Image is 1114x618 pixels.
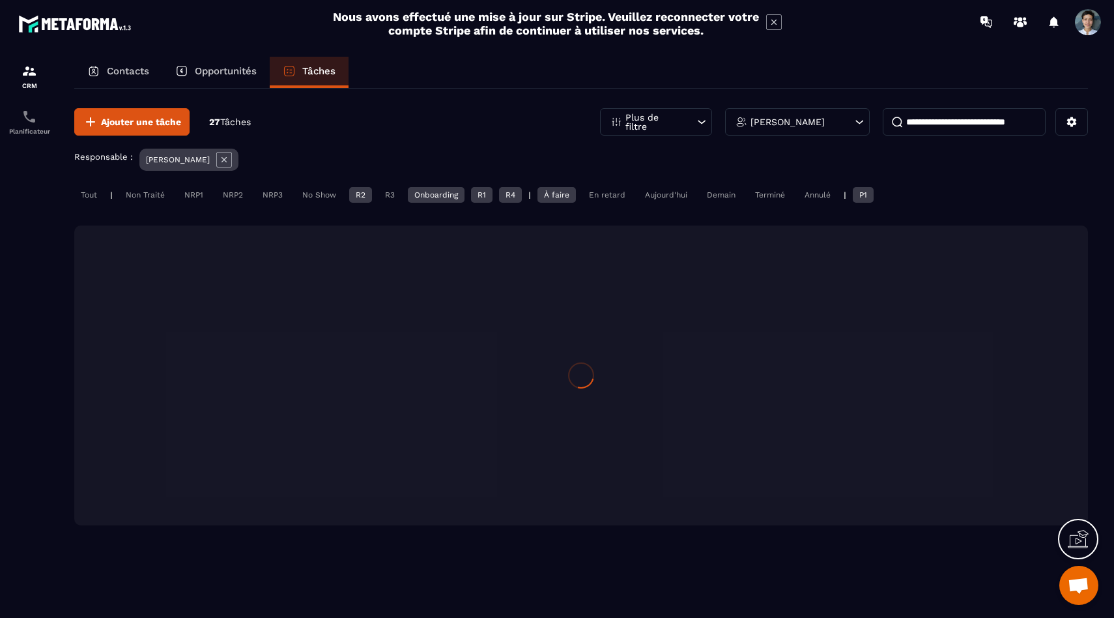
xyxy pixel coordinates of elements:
[700,187,742,203] div: Demain
[3,82,55,89] p: CRM
[74,187,104,203] div: Tout
[750,117,825,126] p: [PERSON_NAME]
[101,115,181,128] span: Ajouter une tâche
[21,109,37,125] img: scheduler
[408,187,464,203] div: Onboarding
[528,190,531,199] p: |
[74,108,190,136] button: Ajouter une tâche
[18,12,136,36] img: logo
[296,187,343,203] div: No Show
[499,187,522,203] div: R4
[749,187,792,203] div: Terminé
[21,63,37,79] img: formation
[3,53,55,99] a: formationformationCRM
[256,187,289,203] div: NRP3
[220,117,251,127] span: Tâches
[74,152,133,162] p: Responsable :
[178,187,210,203] div: NRP1
[844,190,846,199] p: |
[107,65,149,77] p: Contacts
[582,187,632,203] div: En retard
[798,187,837,203] div: Annulé
[216,187,250,203] div: NRP2
[3,128,55,135] p: Planificateur
[1059,566,1098,605] div: Ouvrir le chat
[146,155,210,164] p: [PERSON_NAME]
[471,187,493,203] div: R1
[209,116,251,128] p: 27
[110,190,113,199] p: |
[162,57,270,88] a: Opportunités
[378,187,401,203] div: R3
[270,57,349,88] a: Tâches
[537,187,576,203] div: À faire
[638,187,694,203] div: Aujourd'hui
[853,187,874,203] div: P1
[349,187,372,203] div: R2
[195,65,257,77] p: Opportunités
[119,187,171,203] div: Non Traité
[332,10,760,37] h2: Nous avons effectué une mise à jour sur Stripe. Veuillez reconnecter votre compte Stripe afin de ...
[74,57,162,88] a: Contacts
[302,65,336,77] p: Tâches
[625,113,683,131] p: Plus de filtre
[3,99,55,145] a: schedulerschedulerPlanificateur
